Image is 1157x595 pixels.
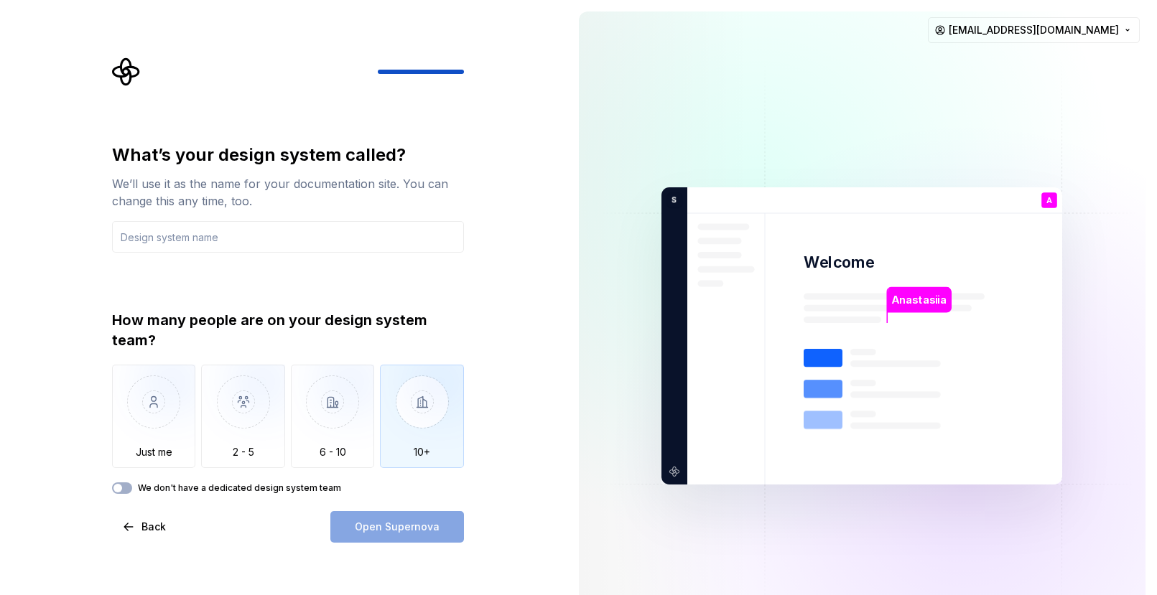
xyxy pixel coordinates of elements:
[112,221,464,253] input: Design system name
[112,144,464,167] div: What’s your design system called?
[892,292,947,308] p: Anastasiia
[804,252,874,273] p: Welcome
[666,194,677,207] p: S
[112,57,141,86] svg: Supernova Logo
[1046,197,1052,205] p: A
[141,520,166,534] span: Back
[112,175,464,210] div: We’ll use it as the name for your documentation site. You can change this any time, too.
[949,23,1119,37] span: [EMAIL_ADDRESS][DOMAIN_NAME]
[112,310,464,350] div: How many people are on your design system team?
[138,482,341,494] label: We don't have a dedicated design system team
[112,511,178,543] button: Back
[928,17,1140,43] button: [EMAIL_ADDRESS][DOMAIN_NAME]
